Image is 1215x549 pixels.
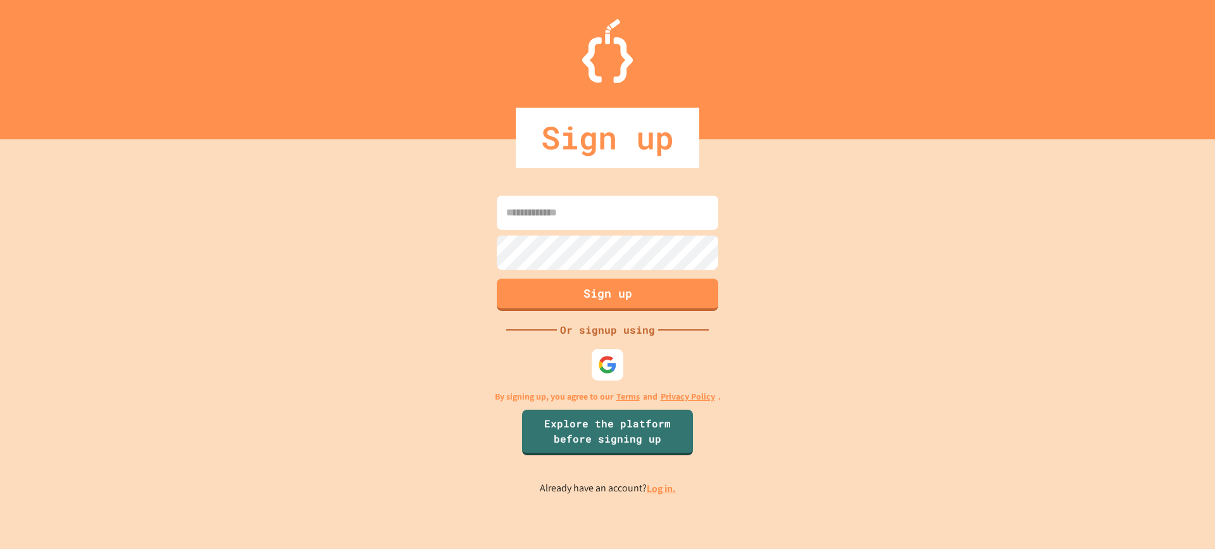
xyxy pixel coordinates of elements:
button: Sign up [497,279,718,311]
p: Already have an account? [540,481,676,496]
a: Terms [616,390,640,403]
img: google-icon.svg [598,355,617,374]
img: Logo.svg [582,19,633,83]
a: Privacy Policy [661,390,715,403]
div: Or signup using [557,322,658,338]
a: Log in. [647,482,676,495]
p: By signing up, you agree to our and . [495,390,721,403]
a: Explore the platform before signing up [522,410,693,455]
div: Sign up [516,108,699,168]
